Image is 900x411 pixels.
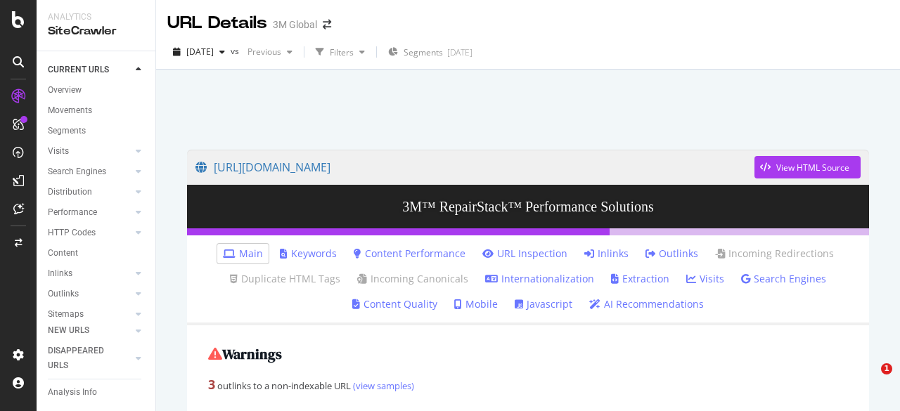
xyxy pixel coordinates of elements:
a: Extraction [611,272,669,286]
a: Mobile [454,297,498,311]
div: Outlinks [48,287,79,301]
div: Content [48,246,78,261]
div: View HTML Source [776,162,849,174]
a: Main [223,247,263,261]
div: Analytics [48,11,144,23]
a: Content [48,246,146,261]
a: DISAPPEARED URLS [48,344,131,373]
a: Outlinks [645,247,698,261]
a: Keywords [280,247,337,261]
span: Segments [404,46,443,58]
a: Duplicate HTML Tags [230,272,340,286]
a: Incoming Canonicals [357,272,468,286]
a: Search Engines [741,272,826,286]
div: HTTP Codes [48,226,96,240]
a: [URL][DOMAIN_NAME] [195,150,754,185]
a: Visits [686,272,724,286]
span: 2025 Sep. 14th [186,46,214,58]
a: Content Performance [354,247,465,261]
a: Content Quality [352,297,437,311]
div: Sitemaps [48,307,84,322]
div: Visits [48,144,69,159]
div: Movements [48,103,92,118]
div: CURRENT URLS [48,63,109,77]
button: Previous [242,41,298,63]
a: Segments [48,124,146,138]
iframe: Intercom live chat [852,363,886,397]
a: Search Engines [48,164,131,179]
div: URL Details [167,11,267,35]
a: HTTP Codes [48,226,131,240]
a: AI Recommendations [589,297,704,311]
a: URL Inspection [482,247,567,261]
a: Analysis Info [48,385,146,400]
div: Distribution [48,185,92,200]
h2: Warnings [208,346,848,362]
div: Segments [48,124,86,138]
div: SiteCrawler [48,23,144,39]
a: NEW URLS [48,323,131,338]
a: (view samples) [351,379,414,392]
div: Overview [48,83,82,98]
div: Inlinks [48,266,72,281]
a: Inlinks [584,247,629,261]
span: Previous [242,46,281,58]
h3: 3M™ RepairStack™ Performance Solutions [187,185,869,228]
a: Internationalization [485,272,594,286]
div: outlinks to a non-indexable URL [208,376,848,394]
a: Visits [48,144,131,159]
button: Segments[DATE] [382,41,478,63]
div: 3M Global [273,18,317,32]
a: Incoming Redirections [715,247,834,261]
div: DISAPPEARED URLS [48,344,119,373]
span: 1 [881,363,892,374]
div: Performance [48,205,97,220]
a: Inlinks [48,266,131,281]
button: View HTML Source [754,156,861,178]
div: Analysis Info [48,385,97,400]
a: Overview [48,83,146,98]
button: Filters [310,41,371,63]
div: Filters [330,46,354,58]
a: Performance [48,205,131,220]
a: Javascript [515,297,572,311]
button: [DATE] [167,41,231,63]
span: vs [231,45,242,57]
div: [DATE] [447,46,472,58]
a: Sitemaps [48,307,131,322]
strong: 3 [208,376,215,393]
div: arrow-right-arrow-left [323,20,331,30]
div: NEW URLS [48,323,89,338]
a: CURRENT URLS [48,63,131,77]
a: Distribution [48,185,131,200]
a: Outlinks [48,287,131,301]
a: Movements [48,103,146,118]
div: Search Engines [48,164,106,179]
